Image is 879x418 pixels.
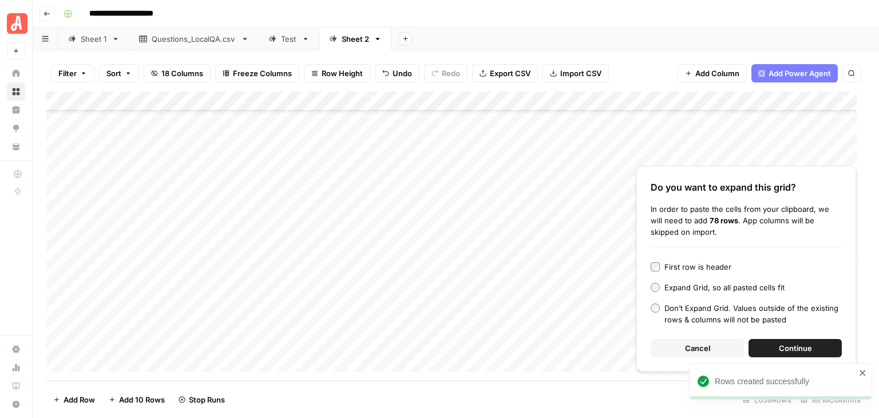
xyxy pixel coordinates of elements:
[749,339,842,357] button: Continue
[664,302,842,325] div: Don’t Expand Grid. Values outside of the existing rows & columns will not be pasted
[58,27,129,50] a: Sheet 1
[58,68,77,79] span: Filter
[769,68,831,79] span: Add Power Agent
[490,68,530,79] span: Export CSV
[664,261,731,273] div: First row is header
[81,33,107,45] div: Sheet 1
[796,391,865,409] div: 18/18 Columns
[560,68,601,79] span: Import CSV
[161,68,203,79] span: 18 Columns
[779,342,812,354] span: Continue
[342,33,369,45] div: Sheet 2
[189,394,225,405] span: Stop Runs
[319,27,391,50] a: Sheet 2
[651,262,660,271] input: First row is header
[695,68,739,79] span: Add Column
[7,137,25,156] a: Your Data
[710,216,738,225] b: 78 rows
[322,68,363,79] span: Row Height
[7,64,25,82] a: Home
[46,391,102,409] button: Add Row
[651,339,744,357] button: Cancel
[543,64,609,82] button: Import CSV
[233,68,292,79] span: Freeze Columns
[678,64,747,82] button: Add Column
[424,64,468,82] button: Redo
[442,68,460,79] span: Redo
[685,342,710,354] span: Cancel
[259,27,319,50] a: Test
[51,64,94,82] button: Filter
[152,33,236,45] div: Questions_LocalQA.csv
[7,82,25,101] a: Browse
[715,376,856,387] div: Rows created successfully
[651,180,842,194] div: Do you want to expand this grid?
[172,391,232,409] button: Stop Runs
[304,64,370,82] button: Row Height
[751,64,838,82] button: Add Power Agent
[651,303,660,313] input: Don’t Expand Grid. Values outside of the existing rows & columns will not be pasted
[281,33,297,45] div: Test
[664,282,785,293] div: Expand Grid, so all pasted cells fit
[393,68,412,79] span: Undo
[7,101,25,119] a: Insights
[7,119,25,137] a: Opportunities
[472,64,538,82] button: Export CSV
[859,368,867,377] button: close
[7,340,25,358] a: Settings
[144,64,211,82] button: 18 Columns
[215,64,299,82] button: Freeze Columns
[375,64,419,82] button: Undo
[106,68,121,79] span: Sort
[7,13,27,34] img: Angi Logo
[7,395,25,413] button: Help + Support
[102,391,172,409] button: Add 10 Rows
[129,27,259,50] a: Questions_LocalQA.csv
[738,391,796,409] div: 1,039 Rows
[7,9,25,38] button: Workspace: Angi
[99,64,139,82] button: Sort
[7,358,25,377] a: Usage
[119,394,165,405] span: Add 10 Rows
[7,377,25,395] a: Learning Hub
[651,283,660,292] input: Expand Grid, so all pasted cells fit
[651,203,842,238] div: In order to paste the cells from your clipboard, we will need to add . App columns will be skippe...
[64,394,95,405] span: Add Row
